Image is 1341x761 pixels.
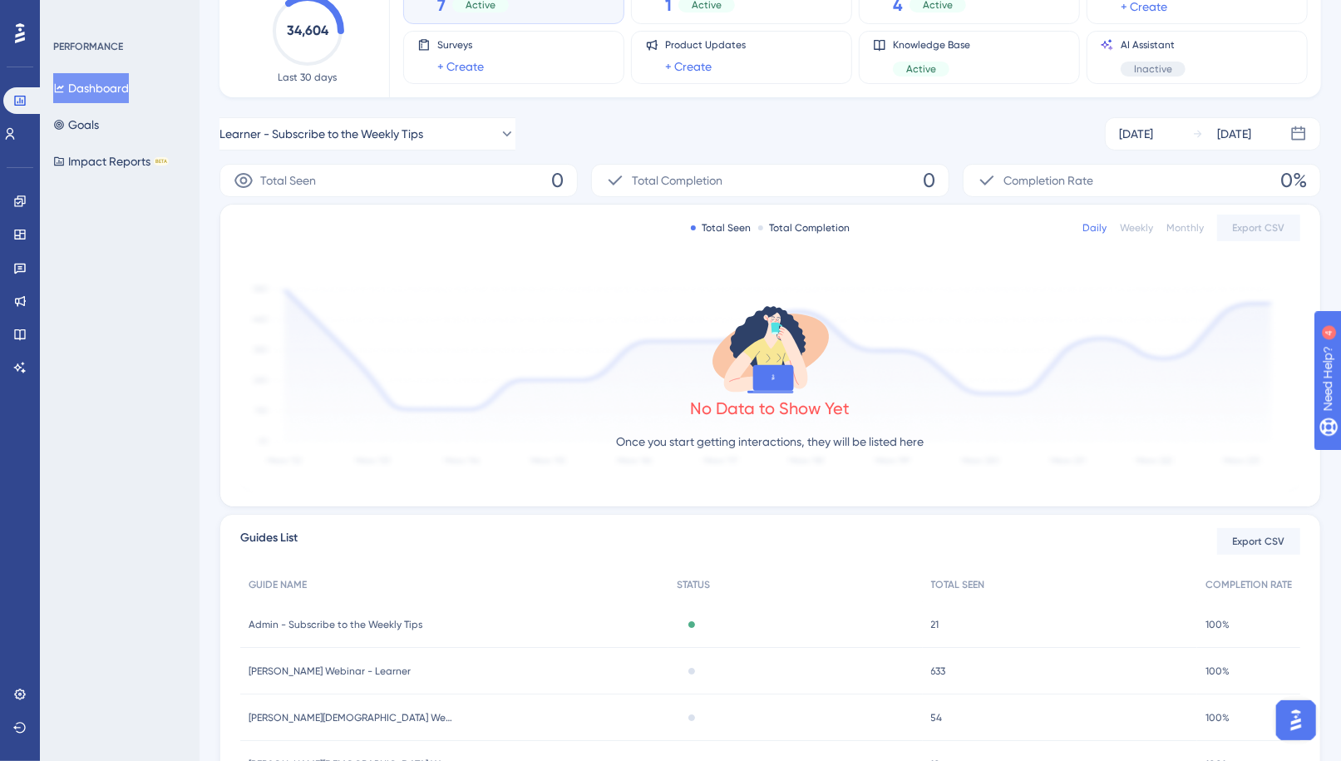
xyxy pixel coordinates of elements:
[1003,170,1093,190] span: Completion Rate
[1217,124,1251,144] div: [DATE]
[1082,221,1107,235] div: Daily
[249,578,307,591] span: GUIDE NAME
[240,528,298,555] span: Guides List
[1121,38,1186,52] span: AI Assistant
[665,38,746,52] span: Product Updates
[287,22,329,38] text: 34,604
[437,57,484,77] a: + Create
[1205,618,1230,631] span: 100%
[279,71,338,84] span: Last 30 days
[219,124,423,144] span: Learner - Subscribe to the Weekly Tips
[632,170,722,190] span: Total Completion
[617,432,924,452] p: Once you start getting interactions, they will be listed here
[1205,578,1292,591] span: COMPLETION RATE
[931,711,943,724] span: 54
[154,157,169,166] div: BETA
[758,221,850,235] div: Total Completion
[1120,221,1153,235] div: Weekly
[1166,221,1204,235] div: Monthly
[249,618,422,631] span: Admin - Subscribe to the Weekly Tips
[691,221,752,235] div: Total Seen
[39,4,104,24] span: Need Help?
[1217,215,1300,241] button: Export CSV
[1119,124,1153,144] div: [DATE]
[931,578,985,591] span: TOTAL SEEN
[1233,535,1285,548] span: Export CSV
[923,167,935,194] span: 0
[665,57,712,77] a: + Create
[1233,221,1285,235] span: Export CSV
[1271,695,1321,745] iframe: UserGuiding AI Assistant Launcher
[53,40,123,53] div: PERFORMANCE
[1217,528,1300,555] button: Export CSV
[249,665,411,678] span: [PERSON_NAME] Webinar - Learner
[931,665,946,678] span: 633
[116,8,121,22] div: 4
[1280,167,1307,194] span: 0%
[893,38,970,52] span: Knowledge Base
[1205,665,1230,678] span: 100%
[219,117,515,151] button: Learner - Subscribe to the Weekly Tips
[53,146,169,176] button: Impact ReportsBETA
[437,38,484,52] span: Surveys
[260,170,316,190] span: Total Seen
[906,62,936,76] span: Active
[551,167,564,194] span: 0
[53,73,129,103] button: Dashboard
[1205,711,1230,724] span: 100%
[1134,62,1172,76] span: Inactive
[691,397,850,420] div: No Data to Show Yet
[677,578,710,591] span: STATUS
[249,711,456,724] span: [PERSON_NAME][DEMOGRAPHIC_DATA] Webinar - Admin
[53,110,99,140] button: Goals
[931,618,939,631] span: 21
